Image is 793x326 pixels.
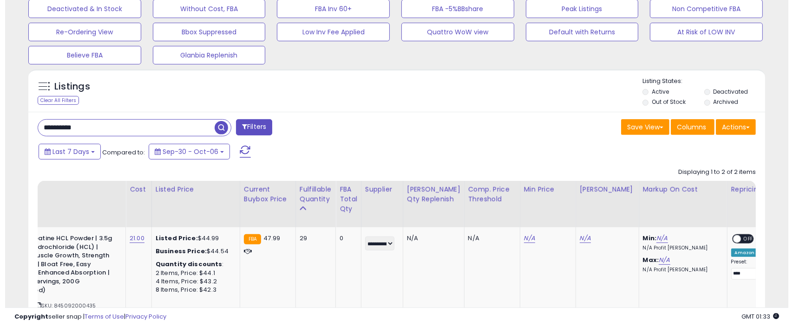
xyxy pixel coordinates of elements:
[402,185,455,204] div: [PERSON_NAME] Qty Replenish
[356,181,398,227] th: CSV column name: cust_attr_1_Supplier
[148,46,261,64] button: Glanbia Replenish
[651,234,662,243] a: N/A
[672,122,701,132] span: Columns
[151,247,228,256] div: $44.54
[654,256,665,265] a: N/A
[726,259,759,280] div: Preset:
[463,185,511,204] div: Comp. Price Threshold
[638,234,652,243] b: Min:
[666,119,709,135] button: Columns
[120,312,161,321] a: Privacy Policy
[33,144,96,160] button: Last 7 Days
[673,168,751,177] div: Displaying 1 to 2 of 2 items
[239,185,287,204] div: Current Buybox Price
[151,286,228,294] div: 8 Items, Price: $42.3
[151,269,228,277] div: 2 Items, Price: $44.1
[398,181,459,227] th: Please note that this number is a calculation based on your required days of coverage and your ve...
[638,267,715,273] p: N/A Profit [PERSON_NAME]
[647,98,681,106] label: Out of Stock
[33,96,74,105] div: Clear All Filters
[637,77,760,86] p: Listing States:
[638,256,654,264] b: Max:
[638,245,715,251] p: N/A Profit [PERSON_NAME]
[463,234,508,243] div: N/A
[151,247,202,256] b: Business Price:
[575,185,630,194] div: [PERSON_NAME]
[47,147,84,156] span: Last 7 Days
[708,88,743,96] label: Deactivated
[258,234,275,243] span: 47.99
[9,313,161,321] div: seller snap | |
[151,260,217,268] b: Quantity discounts
[272,23,385,41] button: Low Inv Fee Applied
[151,185,231,194] div: Listed Price
[151,277,228,286] div: 4 Items, Price: $43.2
[736,235,751,243] span: OFF
[125,234,139,243] a: 21.00
[295,185,327,204] div: Fulfillable Quantity
[519,234,530,243] a: N/A
[519,185,567,194] div: Min Price
[402,234,452,243] div: N/A
[97,148,140,157] span: Compared to:
[23,46,136,64] button: Believe FBA
[334,234,349,243] div: 0
[645,23,758,41] button: At Risk of LOW INV
[295,234,323,243] div: 29
[231,119,267,135] button: Filters
[23,23,136,41] button: Re-Ordering View
[125,185,143,194] div: Cost
[360,185,394,194] div: Supplier
[708,98,733,106] label: Archived
[334,185,352,214] div: FBA Total Qty
[616,119,664,135] button: Save View
[157,147,213,156] span: Sep-30 - Oct-06
[634,181,722,227] th: The percentage added to the cost of goods (COGS) that forms the calculator for Min & Max prices.
[736,312,774,321] span: 2025-10-15 01:33 GMT
[396,23,509,41] button: Quattro WoW view
[151,234,193,243] b: Listed Price:
[151,260,228,268] div: :
[711,119,751,135] button: Actions
[726,249,759,257] div: Amazon AI
[726,185,762,194] div: Repricing
[521,23,634,41] button: Default with Returns
[49,80,85,93] h5: Listings
[575,234,586,243] a: N/A
[148,23,261,41] button: Bbox Suppressed
[9,312,43,321] strong: Copyright
[647,88,664,96] label: Active
[79,312,119,321] a: Terms of Use
[151,234,228,243] div: $44.99
[144,144,225,160] button: Sep-30 - Oct-06
[239,234,256,244] small: FBA
[638,185,718,194] div: Markup on Cost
